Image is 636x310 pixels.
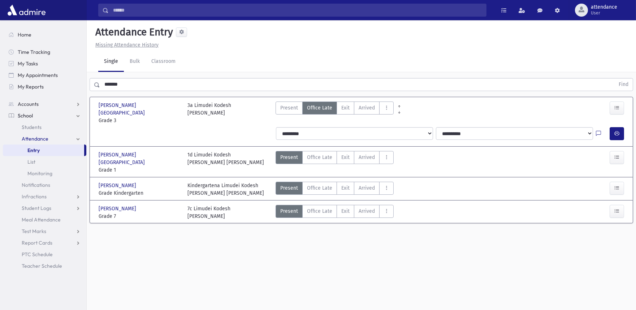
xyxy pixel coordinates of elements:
[359,104,375,112] span: Arrived
[22,216,61,223] span: Meal Attendance
[3,133,86,145] a: Attendance
[341,207,350,215] span: Exit
[99,166,180,174] span: Grade 1
[307,104,332,112] span: Office Late
[3,214,86,225] a: Meal Attendance
[3,110,86,121] a: School
[3,168,86,179] a: Monitoring
[27,147,40,154] span: Entry
[22,205,51,211] span: Student Logs
[341,154,350,161] span: Exit
[18,112,33,119] span: School
[359,184,375,192] span: Arrived
[109,4,486,17] input: Search
[359,154,375,161] span: Arrived
[92,26,173,38] h5: Attendance Entry
[307,154,332,161] span: Office Late
[3,121,86,133] a: Students
[124,52,146,72] a: Bulk
[276,151,394,174] div: AttTypes
[187,205,230,220] div: 7c Limudei Kodesh [PERSON_NAME]
[99,102,180,117] span: [PERSON_NAME][GEOGRAPHIC_DATA]
[22,193,47,200] span: Infractions
[341,104,350,112] span: Exit
[3,156,86,168] a: List
[99,189,180,197] span: Grade Kindergarten
[3,29,86,40] a: Home
[3,249,86,260] a: PTC Schedule
[99,182,138,189] span: [PERSON_NAME]
[307,184,332,192] span: Office Late
[22,251,53,258] span: PTC Schedule
[98,52,124,72] a: Single
[280,207,298,215] span: Present
[92,42,159,48] a: Missing Attendance History
[18,83,44,90] span: My Reports
[18,72,58,78] span: My Appointments
[99,212,180,220] span: Grade 7
[27,170,52,177] span: Monitoring
[3,58,86,69] a: My Tasks
[341,184,350,192] span: Exit
[359,207,375,215] span: Arrived
[22,240,52,246] span: Report Cards
[187,182,264,197] div: Kindergartena Limudei Kodesh [PERSON_NAME] [PERSON_NAME]
[18,31,31,38] span: Home
[276,205,394,220] div: AttTypes
[18,60,38,67] span: My Tasks
[99,117,180,124] span: Grade 3
[591,10,617,16] span: User
[280,184,298,192] span: Present
[95,42,159,48] u: Missing Attendance History
[22,263,62,269] span: Teacher Schedule
[99,205,138,212] span: [PERSON_NAME]
[3,145,84,156] a: Entry
[187,102,231,124] div: 3a Limudei Kodesh [PERSON_NAME]
[3,46,86,58] a: Time Tracking
[18,49,50,55] span: Time Tracking
[22,228,46,234] span: Test Marks
[3,81,86,92] a: My Reports
[27,159,35,165] span: List
[3,98,86,110] a: Accounts
[276,102,394,124] div: AttTypes
[3,179,86,191] a: Notifications
[3,260,86,272] a: Teacher Schedule
[591,4,617,10] span: attendance
[22,124,42,130] span: Students
[614,78,633,91] button: Find
[3,69,86,81] a: My Appointments
[3,237,86,249] a: Report Cards
[307,207,332,215] span: Office Late
[3,191,86,202] a: Infractions
[280,104,298,112] span: Present
[22,135,48,142] span: Attendance
[22,182,50,188] span: Notifications
[280,154,298,161] span: Present
[6,3,47,17] img: AdmirePro
[3,202,86,214] a: Student Logs
[3,225,86,237] a: Test Marks
[18,101,39,107] span: Accounts
[187,151,264,174] div: 1d Limudei Kodesh [PERSON_NAME] [PERSON_NAME]
[276,182,394,197] div: AttTypes
[99,151,180,166] span: [PERSON_NAME][GEOGRAPHIC_DATA]
[146,52,181,72] a: Classroom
